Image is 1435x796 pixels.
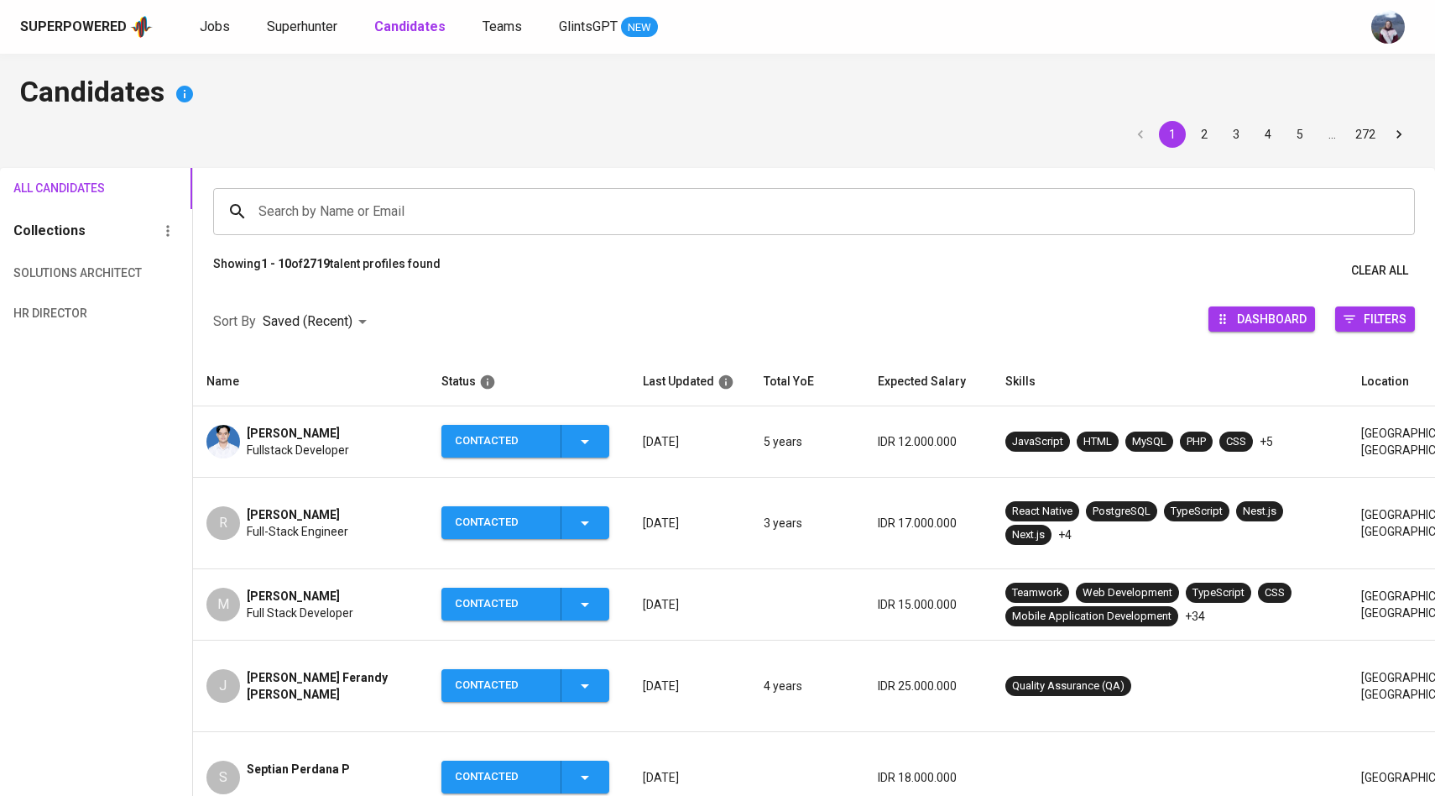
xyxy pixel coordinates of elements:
[20,18,127,37] div: Superpowered
[13,303,105,324] span: HR Director
[483,18,522,34] span: Teams
[1265,585,1285,601] div: CSS
[1012,527,1045,543] div: Next.js
[455,761,547,793] div: Contacted
[1093,504,1151,520] div: PostgreSQL
[200,18,230,34] span: Jobs
[1159,121,1186,148] button: page 1
[247,442,349,458] span: Fullstack Developer
[20,74,1415,114] h4: Candidates
[261,257,291,270] b: 1 - 10
[1243,504,1276,520] div: Nest.js
[1012,504,1072,520] div: React Native
[764,433,851,450] p: 5 years
[878,678,978,694] p: IDR 25.000.000
[1350,121,1380,148] button: Go to page 272
[1058,526,1072,543] p: +4
[206,669,240,703] div: J
[267,17,341,38] a: Superhunter
[643,678,737,694] p: [DATE]
[200,17,233,38] a: Jobs
[1012,609,1171,625] div: Mobile Application Development
[621,19,658,36] span: NEW
[1255,121,1281,148] button: Go to page 4
[247,605,353,621] span: Full Stack Developer
[1286,121,1313,148] button: Go to page 5
[643,515,737,532] p: [DATE]
[750,358,864,406] th: Total YoE
[213,312,256,332] p: Sort By
[247,506,340,523] span: [PERSON_NAME]
[1208,306,1315,332] button: Dashboard
[247,761,350,778] span: Septian Perdana P
[1125,121,1415,148] nav: pagination navigation
[13,263,105,284] span: Solutions Architect
[206,588,240,621] div: M
[455,425,547,458] div: Contacted
[441,588,609,621] button: Contacted
[1012,678,1125,694] div: Quality Assurance (QA)
[441,761,609,793] button: Contacted
[267,18,337,34] span: Superhunter
[20,14,153,39] a: Superpoweredapp logo
[247,588,340,605] span: [PERSON_NAME]
[764,515,851,532] p: 3 years
[878,433,978,450] p: IDR 12.000.000
[764,678,851,694] p: 4 years
[13,219,86,243] h6: Collections
[193,358,428,406] th: Name
[1185,608,1205,625] p: +34
[1226,434,1246,450] div: CSS
[1132,434,1166,450] div: MySQL
[483,17,525,38] a: Teams
[1237,307,1307,330] span: Dashboard
[206,425,240,458] img: f2cb09c945e9e73fa7e71c4670cd9e7a.jpg
[1364,307,1406,330] span: Filters
[1187,434,1206,450] div: PHP
[428,358,629,406] th: Status
[441,669,609,702] button: Contacted
[643,769,737,786] p: [DATE]
[130,14,153,39] img: app logo
[455,669,547,702] div: Contacted
[206,761,240,794] div: S
[878,596,978,613] p: IDR 15.000.000
[455,588,547,621] div: Contacted
[1335,306,1415,332] button: Filters
[1371,10,1405,44] img: christine.raharja@glints.com
[1171,504,1223,520] div: TypeScript
[247,669,415,703] span: [PERSON_NAME] Ferandy [PERSON_NAME]
[992,358,1348,406] th: Skills
[13,178,105,199] span: All Candidates
[1385,121,1412,148] button: Go to next page
[303,257,330,270] b: 2719
[629,358,750,406] th: Last Updated
[1191,121,1218,148] button: Go to page 2
[263,312,352,332] p: Saved (Recent)
[374,17,449,38] a: Candidates
[864,358,992,406] th: Expected Salary
[1260,433,1273,450] p: +5
[441,506,609,539] button: Contacted
[1223,121,1250,148] button: Go to page 3
[1083,434,1112,450] div: HTML
[1318,126,1345,143] div: …
[247,425,340,442] span: [PERSON_NAME]
[1083,585,1172,601] div: Web Development
[1344,255,1415,286] button: Clear All
[1012,434,1063,450] div: JavaScript
[374,18,446,34] b: Candidates
[263,306,373,338] div: Saved (Recent)
[559,17,658,38] a: GlintsGPT NEW
[247,523,348,540] span: Full-Stack Engineer
[441,425,609,458] button: Contacted
[643,596,737,613] p: [DATE]
[643,433,737,450] p: [DATE]
[455,506,547,539] div: Contacted
[1351,260,1408,281] span: Clear All
[1192,585,1245,601] div: TypeScript
[559,18,618,34] span: GlintsGPT
[213,255,441,286] p: Showing of talent profiles found
[878,515,978,532] p: IDR 17.000.000
[878,769,978,786] p: IDR 18.000.000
